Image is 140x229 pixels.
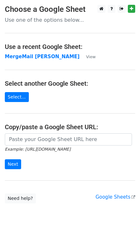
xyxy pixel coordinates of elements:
[79,54,95,59] a: View
[5,43,135,51] h4: Use a recent Google Sheet:
[5,147,70,152] small: Example: [URL][DOMAIN_NAME]
[5,80,135,87] h4: Select another Google Sheet:
[5,123,135,131] h4: Copy/paste a Google Sheet URL:
[5,5,135,14] h3: Choose a Google Sheet
[86,54,95,59] small: View
[95,194,135,200] a: Google Sheets
[5,193,36,203] a: Need help?
[5,54,79,59] a: MergeMail [PERSON_NAME]
[5,133,132,146] input: Paste your Google Sheet URL here
[5,17,135,23] p: Use one of the options below...
[5,159,21,169] input: Next
[5,92,29,102] a: Select...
